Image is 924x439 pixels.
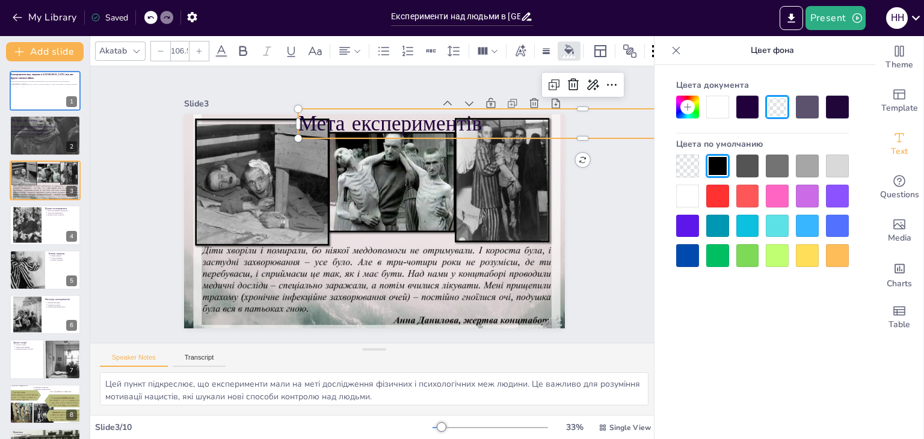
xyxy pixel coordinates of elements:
div: Add text boxes [875,123,923,166]
div: 3 [10,161,81,200]
strong: Експерименти над людьми в [GEOGRAPHIC_DATA] під час Другої світової війни [11,73,73,80]
textarea: Цей пункт підкреслює, що експерименти мали на меті дослідження фізичних і психологічних меж людин... [100,372,648,405]
p: Відомі експерименти [45,207,77,210]
p: Мета експериментів [298,109,868,138]
button: My Library [9,8,82,27]
button: H H [886,6,908,30]
div: Add charts and graphs [875,253,923,296]
p: Тести на витривалість [48,212,77,214]
div: Add images, graphics, shapes or video [875,209,923,253]
p: Етичні питання [49,251,77,255]
p: Вплив холоду та хвороб [48,214,77,216]
input: Insert title [391,8,520,25]
p: Обізнаність суспільства [34,386,87,388]
div: 3 [66,186,77,197]
p: Етичні стандарти [51,259,77,261]
span: Template [881,102,918,115]
p: Уроки для сучасних вчених [34,388,87,390]
div: H H [886,7,908,29]
div: 6 [10,295,81,334]
span: Media [888,232,911,245]
div: 1 [10,71,81,111]
button: Export to PowerPoint [780,6,803,30]
p: Навчання нових поколінь [16,348,59,351]
div: 2 [10,115,81,155]
div: Add a table [875,296,923,339]
p: Права людини [51,254,77,257]
p: Важливість пам'яті про ці події [14,132,114,135]
span: Text [891,145,908,158]
div: 8 [66,410,77,420]
div: 6 [66,320,77,331]
button: Add slide [6,42,84,61]
p: Висновок [13,431,77,434]
p: Жорстокі медичні процедури [48,210,77,212]
p: Дослідження охоплювали різні сфери [14,124,114,128]
span: Questions [880,188,919,201]
div: Get real-time input from your audience [875,166,923,209]
div: 33 % [560,422,589,433]
div: Akatab [97,43,129,59]
p: Приклад для майбутнього [48,306,77,309]
div: Change the overall theme [875,36,923,79]
p: Вступ до теми [11,117,121,122]
p: Етичні питання експериментів [14,128,114,132]
span: Single View [609,423,651,432]
div: 5 [66,275,77,286]
div: 8 [10,384,81,424]
div: 7 [10,339,81,379]
p: Жахливі наслідки [48,301,77,304]
div: 7 [66,365,77,376]
div: Add ready made slides [875,79,923,123]
p: Уроки історії [13,341,60,345]
div: Slide 3 [184,98,435,109]
div: Border settings [540,41,553,61]
div: Text effects [511,41,529,61]
div: Column Count [474,41,501,61]
p: Захист прав людини [16,435,77,438]
p: Наслідки експериментів [45,298,77,301]
div: 4 [66,231,77,242]
font: Цвет фона [751,45,794,56]
p: Уроки з історії [16,344,59,346]
p: Недовіра до науки [48,304,77,306]
button: Speaker Notes [100,354,168,367]
div: Slide 3 / 10 [95,422,433,433]
div: 5 [10,250,81,290]
span: Position [623,44,637,58]
div: Background color [560,45,578,57]
p: Дотримання етичних стандартів [34,384,87,386]
font: Цвета документа [676,79,749,91]
font: Цвета по умолчанию [676,138,763,150]
div: 2 [66,141,77,152]
button: Present [805,6,866,30]
div: Layout [591,41,610,61]
span: Table [889,318,910,331]
p: Глибокий слід в історії [16,433,77,435]
div: Saved [91,12,128,23]
div: 1 [66,96,77,107]
span: Theme [885,58,913,72]
div: 4 [10,205,81,245]
span: Charts [887,277,912,290]
p: Згода учасників [51,257,77,259]
p: Презентація висвітлює жахливі експерименти, які проводилися над людьми в [GEOGRAPHIC_DATA] під ча... [11,81,81,85]
p: Захист прав людини [16,346,59,348]
button: Transcript [173,354,226,367]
